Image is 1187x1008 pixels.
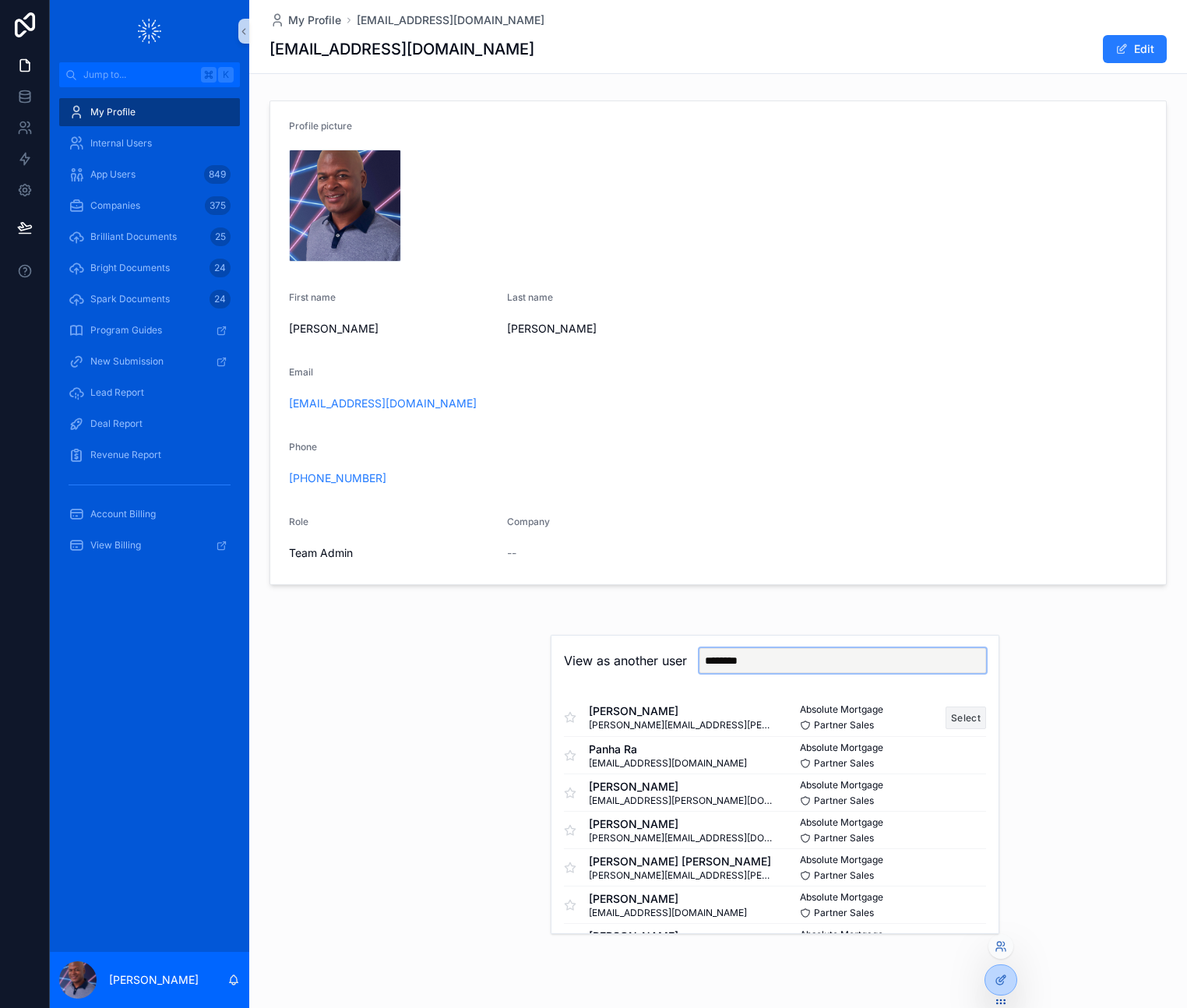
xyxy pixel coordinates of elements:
img: App logo [138,19,161,44]
a: [EMAIL_ADDRESS][DOMAIN_NAME] [357,12,544,28]
a: Deal Report [59,410,240,438]
span: [PERSON_NAME][EMAIL_ADDRESS][PERSON_NAME][DOMAIN_NAME] [589,869,775,882]
a: Program Guides [59,316,240,344]
p: [PERSON_NAME] [109,972,199,988]
span: Last name [507,291,553,303]
span: [PERSON_NAME][EMAIL_ADDRESS][PERSON_NAME][DOMAIN_NAME] [589,719,775,731]
span: Panha Ra [589,742,747,757]
span: [PERSON_NAME] [589,891,747,907]
span: Companies [90,199,140,212]
span: Partner Sales [814,832,874,844]
span: [PERSON_NAME] [589,703,775,719]
button: Select [946,707,986,729]
span: Absolute Mortgage [800,742,883,754]
span: Absolute Mortgage [800,779,883,791]
span: K [220,69,232,81]
a: Revenue Report [59,441,240,469]
span: [EMAIL_ADDRESS][DOMAIN_NAME] [589,757,747,770]
span: [EMAIL_ADDRESS][DOMAIN_NAME] [589,907,747,919]
span: Revenue Report [90,449,161,461]
span: Email [289,366,313,378]
button: Edit [1103,35,1167,63]
h1: [EMAIL_ADDRESS][DOMAIN_NAME] [269,38,534,60]
span: First name [289,291,336,303]
span: Account Billing [90,508,156,520]
a: [EMAIL_ADDRESS][DOMAIN_NAME] [289,396,477,411]
a: Internal Users [59,129,240,157]
button: Jump to...K [59,62,240,87]
span: [PERSON_NAME] [589,816,775,832]
div: 24 [210,290,231,308]
span: Company [507,516,550,527]
h2: View as another user [564,651,687,670]
a: My Profile [59,98,240,126]
div: scrollable content [50,87,249,580]
span: Absolute Mortgage [800,929,883,941]
span: My Profile [288,12,341,28]
a: New Submission [59,347,240,375]
span: [PERSON_NAME] [589,929,747,944]
a: Bright Documents24 [59,254,240,282]
a: Spark Documents24 [59,285,240,313]
span: Partner Sales [814,719,874,731]
span: Absolute Mortgage [800,816,883,829]
span: [PERSON_NAME] [507,321,713,337]
span: Brilliant Documents [90,231,177,243]
span: Partner Sales [814,907,874,919]
span: Role [289,516,308,527]
span: Partner Sales [814,795,874,807]
span: [PERSON_NAME] [289,321,495,337]
span: Jump to... [83,69,195,81]
span: Absolute Mortgage [800,854,883,866]
span: Deal Report [90,418,143,430]
span: App Users [90,168,136,181]
span: [PERSON_NAME] [589,779,775,795]
span: Spark Documents [90,293,170,305]
span: Absolute Mortgage [800,891,883,904]
span: New Submission [90,355,164,368]
span: View Billing [90,539,141,552]
a: View Billing [59,531,240,559]
span: -- [507,545,516,561]
div: 849 [204,165,231,184]
span: Partner Sales [814,757,874,770]
span: Team Admin [289,545,353,561]
span: Absolute Mortgage [800,703,883,716]
div: 25 [210,227,231,246]
span: [EMAIL_ADDRESS][PERSON_NAME][DOMAIN_NAME] [589,795,775,807]
a: App Users849 [59,160,240,189]
a: Brilliant Documents25 [59,223,240,251]
span: Bright Documents [90,262,170,274]
a: Companies375 [59,192,240,220]
span: Profile picture [289,120,352,132]
span: My Profile [90,106,136,118]
span: [PERSON_NAME] [PERSON_NAME] [589,854,775,869]
a: Account Billing [59,500,240,528]
span: [PERSON_NAME][EMAIL_ADDRESS][DOMAIN_NAME] [589,832,775,844]
span: Lead Report [90,386,144,399]
div: 24 [210,259,231,277]
a: Lead Report [59,379,240,407]
a: My Profile [269,12,341,28]
span: Partner Sales [814,869,874,882]
div: 375 [205,196,231,215]
span: Program Guides [90,324,162,337]
span: Internal Users [90,137,152,150]
a: [PHONE_NUMBER] [289,471,386,486]
span: Phone [289,441,317,453]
